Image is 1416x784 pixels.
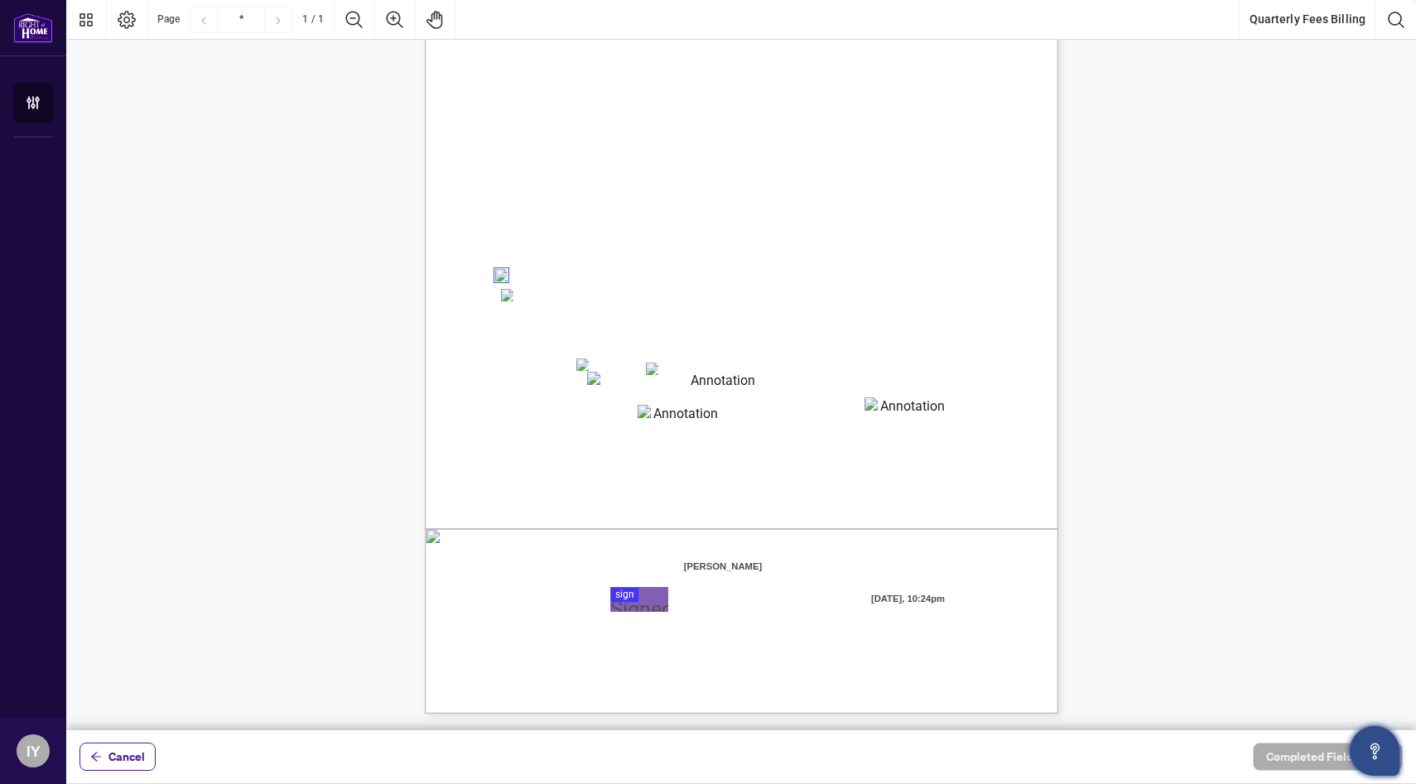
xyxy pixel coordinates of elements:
button: Completed Fields 0 of 1 [1253,743,1403,771]
button: Open asap [1350,726,1399,776]
img: logo [13,12,53,43]
span: arrow-left [90,751,102,762]
span: IY [26,739,41,762]
span: Cancel [108,743,145,770]
button: Cancel [79,743,156,771]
